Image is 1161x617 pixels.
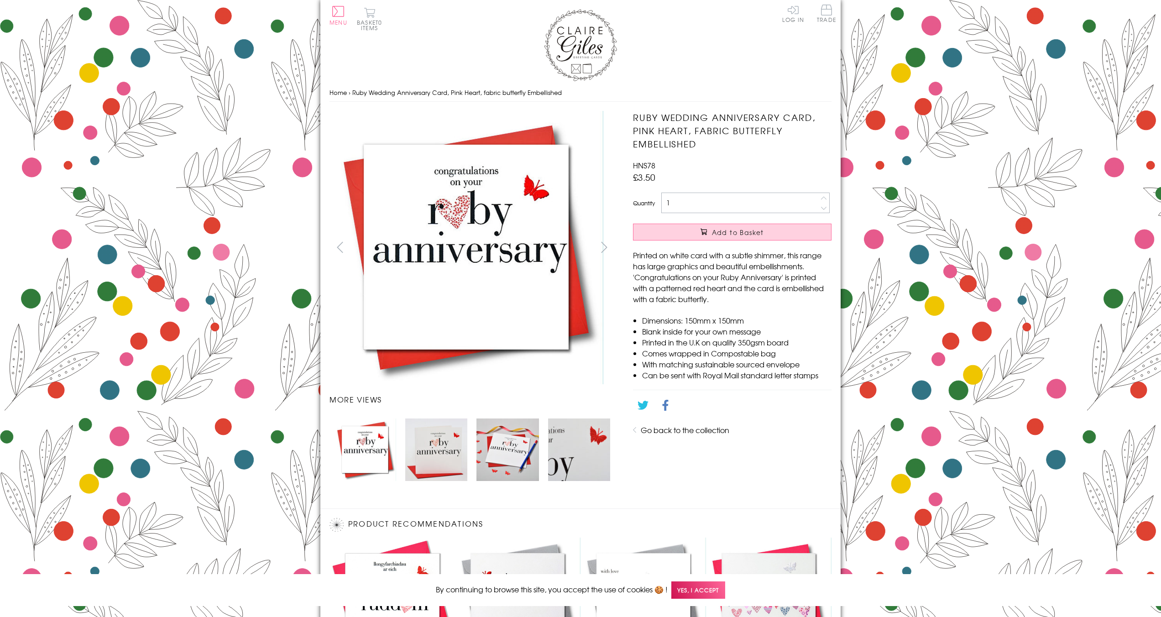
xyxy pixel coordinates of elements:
span: 0 items [361,18,382,32]
li: Blank inside for your own message [642,326,832,337]
span: Yes, I accept [671,581,725,599]
span: HNS78 [633,160,655,171]
button: Menu [329,6,347,25]
a: Home [329,88,347,97]
h1: Ruby Wedding Anniversary Card, Pink Heart, fabric butterfly Embellished [633,111,832,150]
img: Ruby Wedding Anniversary Card, Pink Heart, fabric butterfly Embellished [329,111,603,384]
button: Basket0 items [357,7,382,31]
img: Ruby Wedding Anniversary Card, Pink Heart, fabric butterfly Embellished [405,418,467,481]
ul: Carousel Pagination [329,414,615,485]
li: Printed in the U.K on quality 350gsm board [642,337,832,348]
li: Carousel Page 1 (Current Slide) [329,414,401,485]
a: Go back to the collection [641,424,729,435]
span: Ruby Wedding Anniversary Card, Pink Heart, fabric butterfly Embellished [352,88,562,97]
img: Ruby Wedding Anniversary Card, Pink Heart, fabric butterfly Embellished [334,418,396,481]
p: Printed on white card with a subtle shimmer, this range has large graphics and beautiful embellis... [633,250,832,304]
li: Carousel Page 4 [544,414,615,485]
h3: More views [329,394,615,405]
li: Comes wrapped in Compostable bag [642,348,832,359]
button: Add to Basket [633,224,832,241]
h2: Product recommendations [329,518,832,532]
img: Ruby Wedding Anniversary Card, Pink Heart, fabric butterfly Embellished [615,111,889,385]
label: Quantity [633,199,655,207]
button: next [594,237,615,257]
img: Ruby Wedding Anniversary Card, Pink Heart, fabric butterfly Embellished [476,418,539,481]
a: Log In [782,5,804,22]
li: Dimensions: 150mm x 150mm [642,315,832,326]
nav: breadcrumbs [329,84,832,102]
a: Trade [817,5,836,24]
span: › [349,88,350,97]
li: With matching sustainable sourced envelope [642,359,832,370]
li: Carousel Page 3 [472,414,543,485]
span: Menu [329,18,347,26]
img: Ruby Wedding Anniversary Card, Pink Heart, fabric butterfly Embellished [548,418,610,481]
span: Trade [817,5,836,22]
span: £3.50 [633,171,655,183]
li: Can be sent with Royal Mail standard letter stamps [642,370,832,381]
span: Add to Basket [712,228,764,237]
img: Claire Giles Greetings Cards [544,9,617,81]
button: prev [329,237,350,257]
li: Carousel Page 2 [401,414,472,485]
